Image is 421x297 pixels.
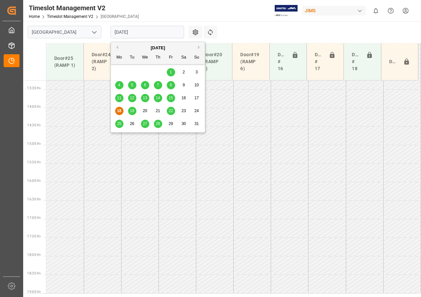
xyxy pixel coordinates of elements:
div: Choose Friday, August 29th, 2025 [167,120,175,128]
div: Choose Saturday, August 23rd, 2025 [180,107,188,115]
a: Timeslot Management V2 [47,14,93,19]
span: 2 [183,70,185,74]
span: 29 [168,121,173,126]
div: JIMS [302,6,366,16]
div: [DATE] [111,45,205,51]
div: Choose Wednesday, August 6th, 2025 [141,81,149,89]
div: Su [193,54,201,62]
div: Choose Saturday, August 30th, 2025 [180,120,188,128]
span: 19:00 Hr [27,290,41,294]
div: Timeslot Management V2 [29,3,139,13]
div: Choose Tuesday, August 5th, 2025 [128,81,136,89]
span: 4 [118,83,120,87]
span: 20 [143,108,147,113]
span: 18:00 Hr [27,253,41,257]
div: Doors # 16 [275,49,289,75]
div: Choose Friday, August 1st, 2025 [167,68,175,76]
input: Type to search/select [28,26,101,38]
div: Choose Sunday, August 31st, 2025 [193,120,201,128]
span: 8 [170,83,172,87]
span: 16:00 Hr [27,179,41,183]
button: Previous Month [114,45,118,49]
span: 13:30 Hr [27,86,41,90]
div: Choose Saturday, August 9th, 2025 [180,81,188,89]
img: Exertis%20JAM%20-%20Email%20Logo.jpg_1722504956.jpg [275,5,298,17]
span: 23 [181,108,186,113]
span: 22 [168,108,173,113]
span: 15:00 Hr [27,142,41,146]
div: Door#25 (RAMP 1) [52,52,78,71]
span: 6 [144,83,146,87]
span: 26 [130,121,134,126]
button: JIMS [302,4,368,17]
div: Choose Monday, August 18th, 2025 [115,107,123,115]
span: 16:30 Hr [27,197,41,201]
button: open menu [89,27,99,37]
span: 3 [196,70,198,74]
div: Choose Monday, August 25th, 2025 [115,120,123,128]
div: Choose Friday, August 8th, 2025 [167,81,175,89]
span: 30 [181,121,186,126]
div: Choose Saturday, August 2nd, 2025 [180,68,188,76]
span: 12 [130,96,134,100]
div: Choose Monday, August 11th, 2025 [115,94,123,102]
div: Choose Wednesday, August 13th, 2025 [141,94,149,102]
span: 17:30 Hr [27,234,41,238]
div: Choose Friday, August 15th, 2025 [167,94,175,102]
div: Doors # 18 [349,49,363,75]
span: 25 [117,121,121,126]
span: 16 [181,96,186,100]
div: Door#24 (RAMP 2) [89,49,115,75]
span: 13 [143,96,147,100]
div: Choose Monday, August 4th, 2025 [115,81,123,89]
div: Sa [180,54,188,62]
span: 9 [183,83,185,87]
span: 24 [194,108,199,113]
span: 21 [156,108,160,113]
div: Door#19 (RAMP 6) [238,49,264,75]
div: Choose Tuesday, August 26th, 2025 [128,120,136,128]
div: Choose Saturday, August 16th, 2025 [180,94,188,102]
span: 14 [156,96,160,100]
span: 19 [130,108,134,113]
span: 18 [117,108,121,113]
div: Choose Thursday, August 14th, 2025 [154,94,162,102]
span: 18:30 Hr [27,272,41,275]
span: 27 [143,121,147,126]
span: 17 [194,96,199,100]
div: We [141,54,149,62]
a: Home [29,14,40,19]
span: 10 [194,83,199,87]
div: Choose Sunday, August 3rd, 2025 [193,68,201,76]
div: Choose Tuesday, August 19th, 2025 [128,107,136,115]
div: Th [154,54,162,62]
span: 5 [131,83,133,87]
div: Choose Friday, August 22nd, 2025 [167,107,175,115]
div: Choose Thursday, August 28th, 2025 [154,120,162,128]
button: Help Center [383,3,398,18]
div: Choose Sunday, August 24th, 2025 [193,107,201,115]
span: 28 [156,121,160,126]
div: Mo [115,54,123,62]
button: show 0 new notifications [368,3,383,18]
span: 7 [157,83,159,87]
div: Door#23 [387,56,400,68]
div: Fr [167,54,175,62]
span: 15:30 Hr [27,160,41,164]
span: 14:30 Hr [27,123,41,127]
div: Choose Thursday, August 21st, 2025 [154,107,162,115]
span: 11 [117,96,121,100]
span: 1 [170,70,172,74]
div: Tu [128,54,136,62]
span: 14:00 Hr [27,105,41,108]
div: Choose Wednesday, August 27th, 2025 [141,120,149,128]
div: Choose Wednesday, August 20th, 2025 [141,107,149,115]
div: Choose Thursday, August 7th, 2025 [154,81,162,89]
div: month 2025-08 [113,66,203,130]
input: DD-MM-YYYY [111,26,184,38]
div: Doors # 17 [312,49,326,75]
button: Next Month [198,45,202,49]
div: Choose Tuesday, August 12th, 2025 [128,94,136,102]
span: 15 [168,96,173,100]
div: Door#20 (RAMP 5) [201,49,227,75]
